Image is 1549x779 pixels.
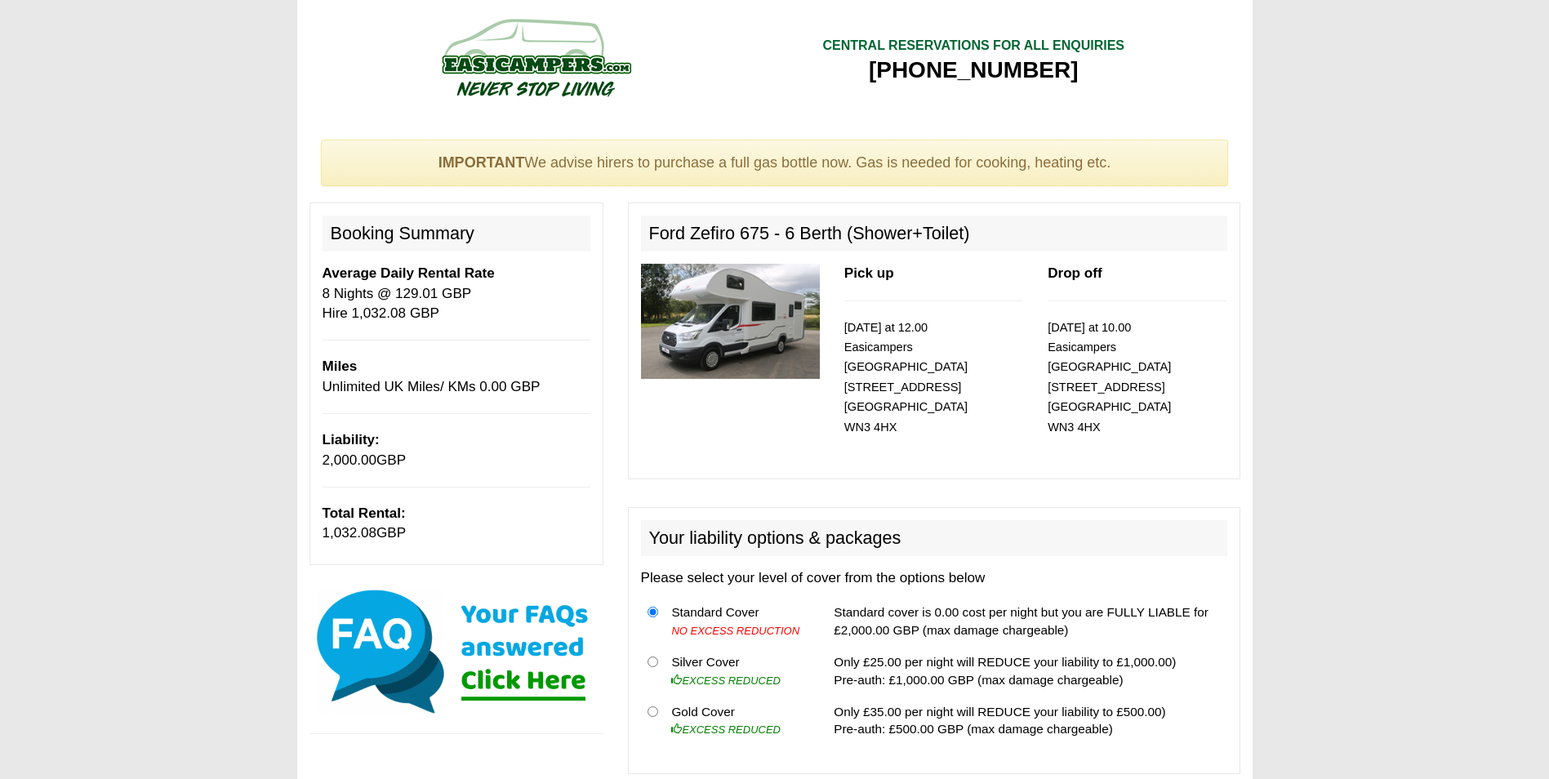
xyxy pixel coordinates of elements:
[323,265,495,281] b: Average Daily Rental Rate
[671,625,799,637] i: NO EXCESS REDUCTION
[665,597,810,647] td: Standard Cover
[381,12,691,102] img: campers-checkout-logo.png
[323,525,377,541] span: 1,032.08
[438,154,525,171] strong: IMPORTANT
[641,264,820,379] img: 330.jpg
[844,265,894,281] b: Pick up
[309,586,603,717] img: Click here for our most common FAQs
[641,568,1227,588] p: Please select your level of cover from the options below
[844,321,968,434] small: [DATE] at 12.00 Easicampers [GEOGRAPHIC_DATA] [STREET_ADDRESS] [GEOGRAPHIC_DATA] WN3 4HX
[1048,321,1171,434] small: [DATE] at 10.00 Easicampers [GEOGRAPHIC_DATA] [STREET_ADDRESS] [GEOGRAPHIC_DATA] WN3 4HX
[323,357,590,397] p: Unlimited UK Miles/ KMs 0.00 GBP
[827,646,1226,696] td: Only £25.00 per night will REDUCE your liability to £1,000.00) Pre-auth: £1,000.00 GBP (max damag...
[321,140,1229,187] div: We advise hirers to purchase a full gas bottle now. Gas is needed for cooking, heating etc.
[323,430,590,470] p: GBP
[671,723,781,736] i: EXCESS REDUCED
[323,264,590,323] p: 8 Nights @ 129.01 GBP Hire 1,032.08 GBP
[323,505,406,521] b: Total Rental:
[1048,265,1102,281] b: Drop off
[665,646,810,696] td: Silver Cover
[827,597,1226,647] td: Standard cover is 0.00 cost per night but you are FULLY LIABLE for £2,000.00 GBP (max damage char...
[323,432,380,447] b: Liability:
[323,216,590,252] h2: Booking Summary
[827,696,1226,745] td: Only £35.00 per night will REDUCE your liability to £500.00) Pre-auth: £500.00 GBP (max damage ch...
[641,520,1227,556] h2: Your liability options & packages
[822,56,1124,85] div: [PHONE_NUMBER]
[323,504,590,544] p: GBP
[822,37,1124,56] div: CENTRAL RESERVATIONS FOR ALL ENQUIRIES
[665,696,810,745] td: Gold Cover
[671,674,781,687] i: EXCESS REDUCED
[641,216,1227,252] h2: Ford Zefiro 675 - 6 Berth (Shower+Toilet)
[323,358,358,374] b: Miles
[323,452,377,468] span: 2,000.00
